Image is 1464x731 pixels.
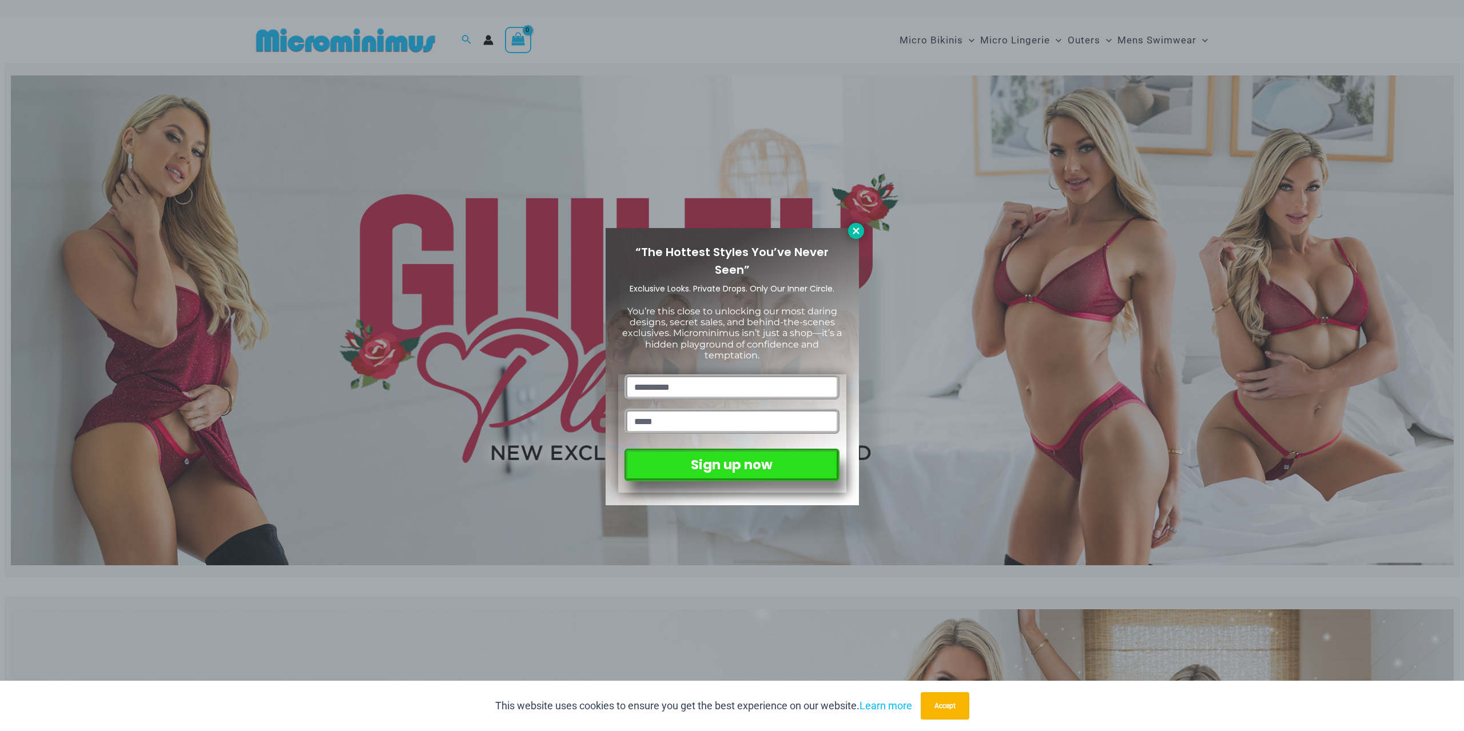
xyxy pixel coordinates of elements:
button: Close [848,223,864,239]
span: Exclusive Looks. Private Drops. Only Our Inner Circle. [630,283,834,294]
button: Accept [921,692,969,720]
p: This website uses cookies to ensure you get the best experience on our website. [495,697,912,714]
span: “The Hottest Styles You’ve Never Seen” [635,244,829,278]
a: Learn more [860,700,912,712]
span: You’re this close to unlocking our most daring designs, secret sales, and behind-the-scenes exclu... [622,306,842,361]
button: Sign up now [624,449,839,481]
